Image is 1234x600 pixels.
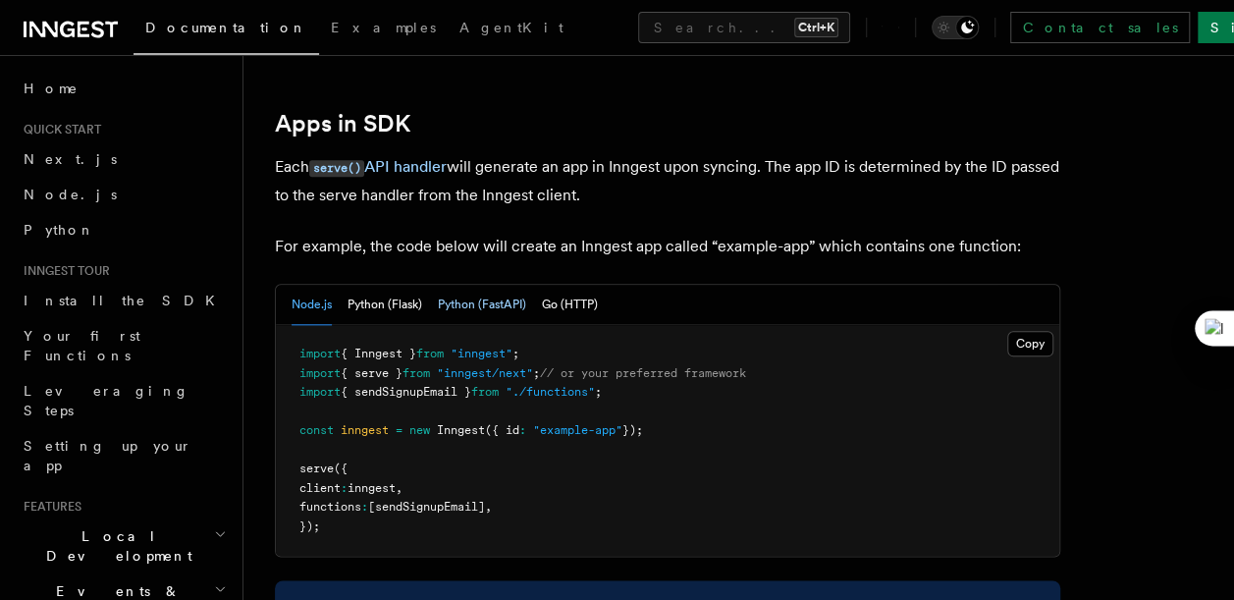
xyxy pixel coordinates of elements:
[24,79,79,98] span: Home
[506,385,595,399] span: "./functions"
[368,500,485,514] span: [sendSignupEmail]
[1010,12,1190,43] a: Contact sales
[24,151,117,167] span: Next.js
[540,366,746,380] span: // or your preferred framework
[299,462,334,475] span: serve
[16,499,81,515] span: Features
[299,366,341,380] span: import
[471,385,499,399] span: from
[24,383,189,418] span: Leveraging Steps
[402,366,430,380] span: from
[24,438,192,473] span: Setting up your app
[341,423,389,437] span: inngest
[485,423,519,437] span: ({ id
[24,222,95,238] span: Python
[24,328,140,363] span: Your first Functions
[409,423,430,437] span: new
[451,347,512,360] span: "inngest"
[16,212,231,247] a: Python
[416,347,444,360] span: from
[309,160,364,177] code: serve()
[361,500,368,514] span: :
[438,285,526,325] button: Python (FastAPI)
[299,385,341,399] span: import
[512,347,519,360] span: ;
[16,122,101,137] span: Quick start
[448,6,575,53] a: AgentKit
[299,519,320,533] span: });
[275,153,1060,209] p: Each will generate an app in Inngest upon syncing. The app ID is determined by the ID passed to t...
[437,423,485,437] span: Inngest
[24,293,227,308] span: Install the SDK
[485,500,492,514] span: ,
[299,500,361,514] span: functions
[1007,331,1053,356] button: Copy
[275,110,410,137] a: Apps in SDK
[794,18,838,37] kbd: Ctrl+K
[334,462,348,475] span: ({
[341,347,416,360] span: { Inngest }
[341,366,402,380] span: { serve }
[341,385,471,399] span: { sendSignupEmail }
[622,423,643,437] span: });
[16,71,231,106] a: Home
[533,366,540,380] span: ;
[16,428,231,483] a: Setting up your app
[638,12,850,43] button: Search...Ctrl+K
[16,373,231,428] a: Leveraging Steps
[595,385,602,399] span: ;
[319,6,448,53] a: Examples
[396,481,402,495] span: ,
[16,263,110,279] span: Inngest tour
[16,283,231,318] a: Install the SDK
[16,318,231,373] a: Your first Functions
[299,347,341,360] span: import
[348,481,396,495] span: inngest
[275,233,1060,260] p: For example, the code below will create an Inngest app called “example-app” which contains one fu...
[16,518,231,573] button: Local Development
[348,285,422,325] button: Python (Flask)
[437,366,533,380] span: "inngest/next"
[16,526,214,566] span: Local Development
[533,423,622,437] span: "example-app"
[309,157,447,176] a: serve()API handler
[292,285,332,325] button: Node.js
[542,285,598,325] button: Go (HTTP)
[459,20,563,35] span: AgentKit
[341,481,348,495] span: :
[145,20,307,35] span: Documentation
[519,423,526,437] span: :
[24,187,117,202] span: Node.js
[299,423,334,437] span: const
[932,16,979,39] button: Toggle dark mode
[134,6,319,55] a: Documentation
[331,20,436,35] span: Examples
[396,423,402,437] span: =
[16,141,231,177] a: Next.js
[299,481,341,495] span: client
[16,177,231,212] a: Node.js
